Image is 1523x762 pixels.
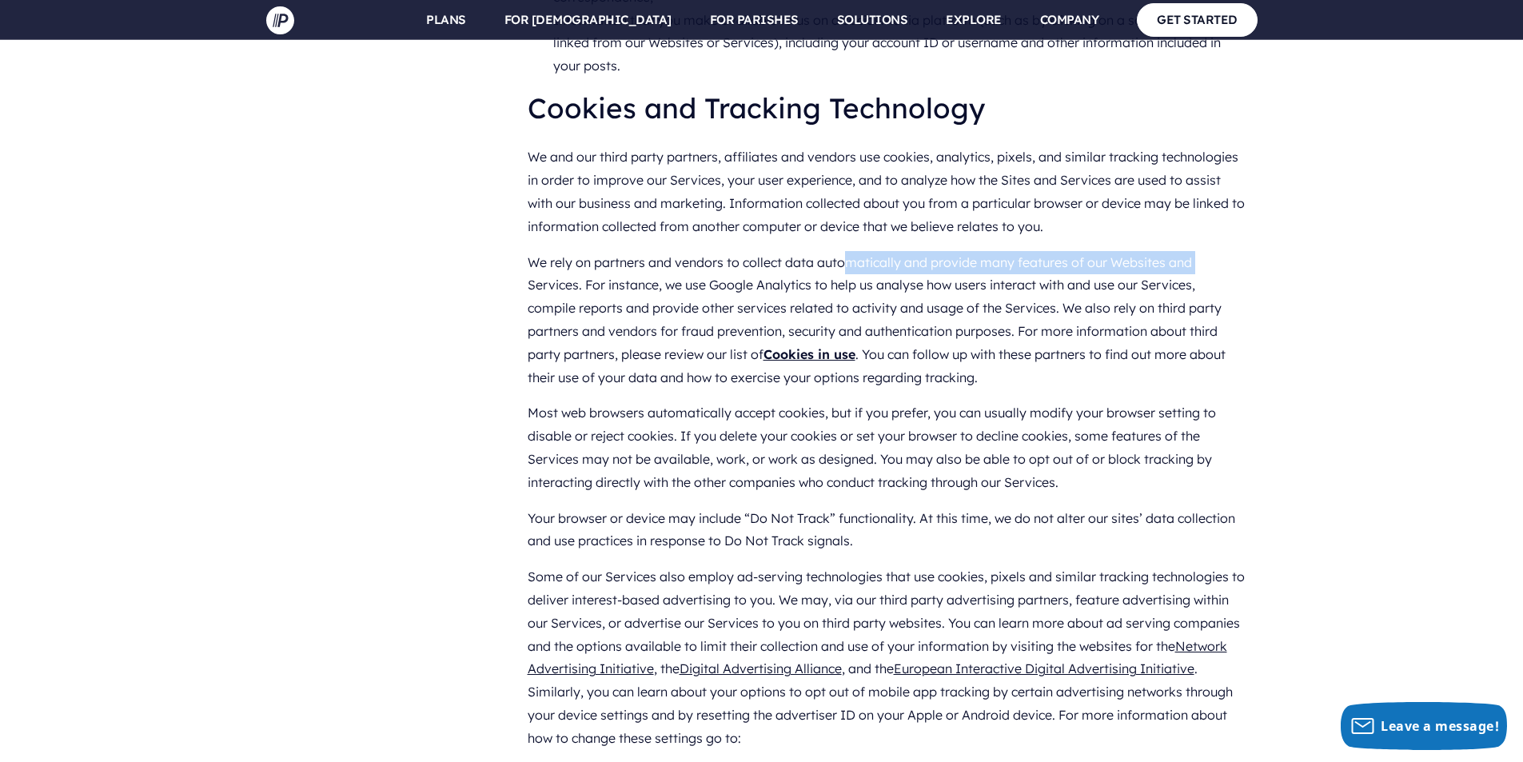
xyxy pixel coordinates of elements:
a: Cookies in use [763,346,855,362]
a: GET STARTED [1137,3,1258,36]
p: Some of our Services also employ ad-serving technologies that use cookies, pixels and similar tra... [528,559,1246,756]
a: European Interactive Digital Advertising Initiative [894,660,1194,676]
span: Leave a message! [1381,717,1499,735]
p: We rely on partners and vendors to collect data automatically and provide many features of our We... [528,245,1246,396]
li: Information that you make available to us on a social media platform (such as by clicking on a so... [553,9,1246,78]
p: We and our third party partners, affiliates and vendors use cookies, analytics, pixels, and simil... [528,139,1246,244]
p: Most web browsers automatically accept cookies, but if you prefer, you can usually modify your br... [528,395,1246,500]
button: Leave a message! [1341,702,1507,750]
a: Digital Advertising Alliance [680,660,842,676]
h3: Cookies and Tracking Technology [528,78,1246,140]
p: Your browser or device may include “Do Not Track” functionality. At this time, we do not alter ou... [528,501,1246,560]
